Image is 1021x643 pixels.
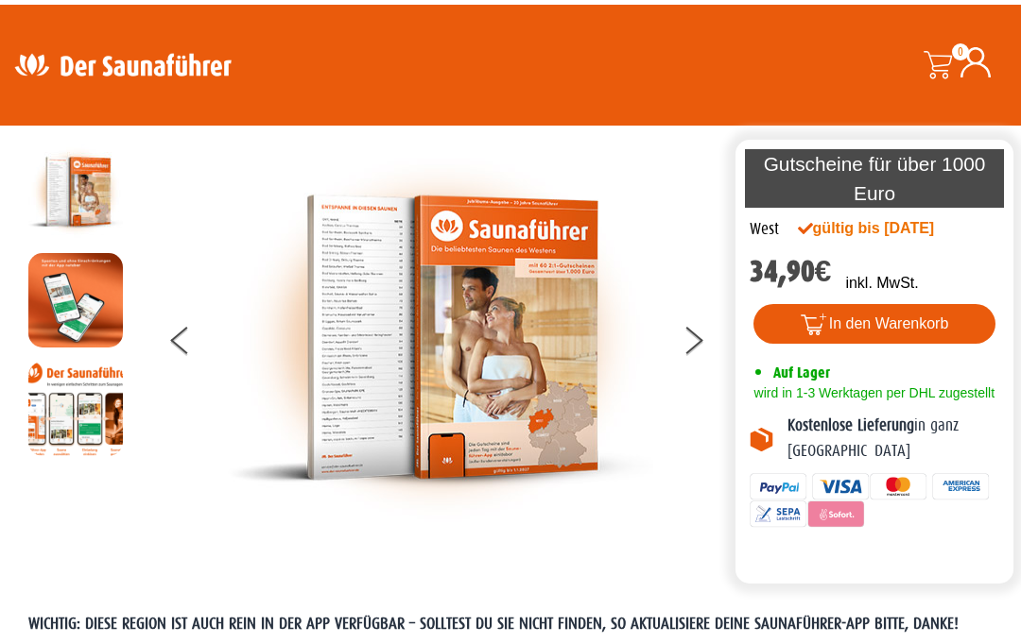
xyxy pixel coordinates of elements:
div: gültig bis [DATE] [798,218,954,241]
span: WICHTIG: DIESE REGION IST AUCH REIN IN DER APP VERFÜGBAR – SOLLTEST DU SIE NICHT FINDEN, SO AKTUA... [28,616,959,634]
bdi: 34,90 [750,255,832,290]
span: € [815,255,832,290]
span: 0 [952,44,969,61]
p: inkl. MwSt. [845,273,918,296]
img: Anleitung7tn [28,363,123,457]
button: In den Warenkorb [753,305,996,345]
span: wird in 1-3 Werktagen per DHL zugestellt [750,386,995,401]
b: Kostenlose Lieferung [787,417,914,435]
p: in ganz [GEOGRAPHIC_DATA] [787,415,1000,465]
img: MOCKUP-iPhone_regional [28,254,123,348]
span: Auf Lager [773,364,830,382]
div: West [750,218,779,243]
p: Gutscheine für über 1000 Euro [745,150,1005,209]
img: der-saunafuehrer-2025-west [228,145,653,532]
img: der-saunafuehrer-2025-west [28,145,123,240]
